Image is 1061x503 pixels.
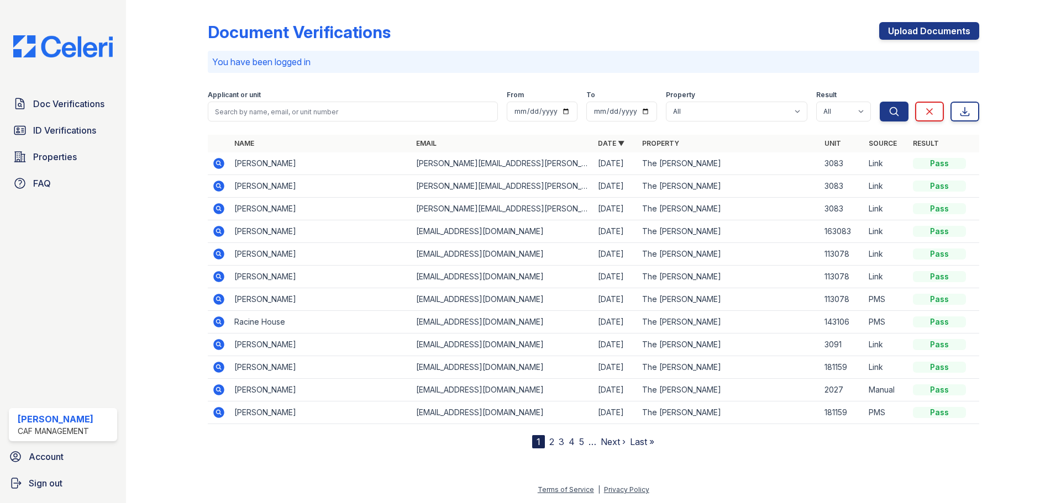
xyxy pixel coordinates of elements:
[412,288,593,311] td: [EMAIL_ADDRESS][DOMAIN_NAME]
[230,356,412,379] td: [PERSON_NAME]
[638,401,820,424] td: The [PERSON_NAME]
[593,175,638,198] td: [DATE]
[598,139,624,147] a: Date ▼
[864,333,908,356] td: Link
[593,333,638,356] td: [DATE]
[589,435,596,448] span: …
[593,198,638,220] td: [DATE]
[638,243,820,266] td: The [PERSON_NAME]
[230,175,412,198] td: [PERSON_NAME]
[33,150,77,163] span: Properties
[638,266,820,288] td: The [PERSON_NAME]
[593,152,638,175] td: [DATE]
[593,379,638,401] td: [DATE]
[593,401,638,424] td: [DATE]
[230,152,412,175] td: [PERSON_NAME]
[412,220,593,243] td: [EMAIL_ADDRESS][DOMAIN_NAME]
[559,436,564,447] a: 3
[208,22,391,42] div: Document Verifications
[864,198,908,220] td: Link
[230,288,412,311] td: [PERSON_NAME]
[820,198,864,220] td: 3083
[630,436,654,447] a: Last »
[820,152,864,175] td: 3083
[412,175,593,198] td: [PERSON_NAME][EMAIL_ADDRESS][PERSON_NAME][DOMAIN_NAME]
[538,485,594,494] a: Terms of Service
[820,175,864,198] td: 3083
[913,158,966,169] div: Pass
[913,407,966,418] div: Pass
[230,311,412,333] td: Racine House
[913,294,966,305] div: Pass
[18,412,93,426] div: [PERSON_NAME]
[864,356,908,379] td: Link
[864,220,908,243] td: Link
[569,436,575,447] a: 4
[230,379,412,401] td: [PERSON_NAME]
[507,91,524,99] label: From
[642,139,679,147] a: Property
[33,97,104,110] span: Doc Verifications
[913,248,966,260] div: Pass
[4,472,122,494] a: Sign out
[230,243,412,266] td: [PERSON_NAME]
[532,435,545,448] div: 1
[412,311,593,333] td: [EMAIL_ADDRESS][DOMAIN_NAME]
[913,226,966,237] div: Pass
[604,485,649,494] a: Privacy Policy
[412,356,593,379] td: [EMAIL_ADDRESS][DOMAIN_NAME]
[230,266,412,288] td: [PERSON_NAME]
[816,91,837,99] label: Result
[593,220,638,243] td: [DATE]
[913,271,966,282] div: Pass
[638,220,820,243] td: The [PERSON_NAME]
[230,333,412,356] td: [PERSON_NAME]
[820,333,864,356] td: 3091
[4,446,122,468] a: Account
[29,476,62,490] span: Sign out
[864,266,908,288] td: Link
[864,311,908,333] td: PMS
[412,333,593,356] td: [EMAIL_ADDRESS][DOMAIN_NAME]
[820,379,864,401] td: 2027
[593,243,638,266] td: [DATE]
[230,220,412,243] td: [PERSON_NAME]
[638,175,820,198] td: The [PERSON_NAME]
[864,175,908,198] td: Link
[864,243,908,266] td: Link
[598,485,600,494] div: |
[9,146,117,168] a: Properties
[586,91,595,99] label: To
[416,139,437,147] a: Email
[4,35,122,57] img: CE_Logo_Blue-a8612792a0a2168367f1c8372b55b34899dd931a85d93a1a3d3e32e68fde9ad4.png
[913,384,966,395] div: Pass
[820,401,864,424] td: 181159
[212,55,975,68] p: You have been logged in
[593,356,638,379] td: [DATE]
[33,124,96,137] span: ID Verifications
[412,266,593,288] td: [EMAIL_ADDRESS][DOMAIN_NAME]
[593,311,638,333] td: [DATE]
[230,198,412,220] td: [PERSON_NAME]
[913,362,966,373] div: Pass
[913,139,939,147] a: Result
[864,401,908,424] td: PMS
[913,316,966,327] div: Pass
[820,288,864,311] td: 113078
[820,311,864,333] td: 143106
[412,198,593,220] td: [PERSON_NAME][EMAIL_ADDRESS][PERSON_NAME][DOMAIN_NAME]
[820,266,864,288] td: 113078
[208,91,261,99] label: Applicant or unit
[879,22,979,40] a: Upload Documents
[9,93,117,115] a: Doc Verifications
[593,266,638,288] td: [DATE]
[864,379,908,401] td: Manual
[208,102,498,121] input: Search by name, email, or unit number
[18,426,93,437] div: CAF Management
[638,198,820,220] td: The [PERSON_NAME]
[864,288,908,311] td: PMS
[412,152,593,175] td: [PERSON_NAME][EMAIL_ADDRESS][PERSON_NAME][DOMAIN_NAME]
[601,436,626,447] a: Next ›
[33,177,51,190] span: FAQ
